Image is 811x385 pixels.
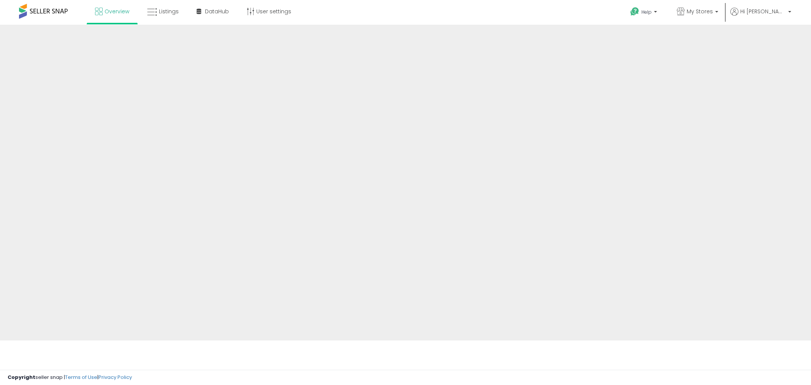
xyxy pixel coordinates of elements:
span: Hi [PERSON_NAME] [740,8,786,15]
span: Overview [105,8,129,15]
a: Help [624,1,665,25]
span: My Stores [687,8,713,15]
span: Help [641,9,652,15]
span: Listings [159,8,179,15]
span: DataHub [205,8,229,15]
a: Hi [PERSON_NAME] [730,8,791,25]
i: Get Help [630,7,640,16]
